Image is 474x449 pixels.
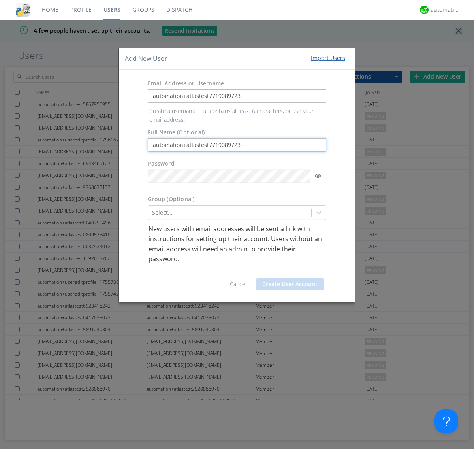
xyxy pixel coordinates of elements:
div: Import Users [311,54,345,62]
img: d2d01cd9b4174d08988066c6d424eccd [420,6,429,14]
button: Create User Account [256,278,324,290]
h4: Add New User [125,54,167,63]
label: Password [148,160,175,168]
p: Create a username that contains at least 6 characters, or use your email address. [143,107,330,125]
p: New users with email addresses will be sent a link with instructions for setting up their account... [149,224,325,264]
label: Email Address or Username [148,79,224,87]
img: cddb5a64eb264b2086981ab96f4c1ba7 [16,3,30,17]
label: Full Name (Optional) [148,128,205,136]
div: automation+atlas [431,6,460,14]
a: Cancel [230,280,246,288]
input: e.g. email@address.com, Housekeeping1 [148,89,326,103]
label: Group (Optional) [148,195,194,203]
input: Julie Appleseed [148,138,326,152]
